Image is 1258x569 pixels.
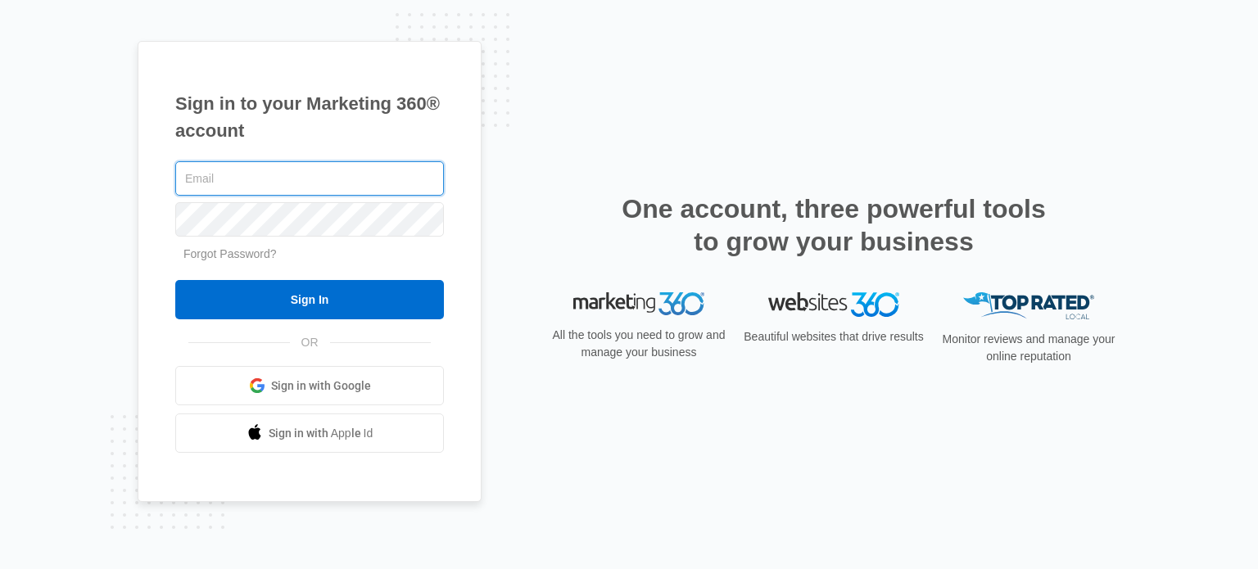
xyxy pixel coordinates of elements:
img: Websites 360 [768,292,899,316]
img: Marketing 360 [573,292,704,315]
h2: One account, three powerful tools to grow your business [617,192,1051,258]
h1: Sign in to your Marketing 360® account [175,90,444,144]
span: Sign in with Google [271,377,371,395]
img: Top Rated Local [963,292,1094,319]
a: Sign in with Apple Id [175,413,444,453]
p: Monitor reviews and manage your online reputation [937,331,1120,365]
input: Sign In [175,280,444,319]
a: Sign in with Google [175,366,444,405]
span: OR [290,334,330,351]
a: Forgot Password? [183,247,277,260]
p: All the tools you need to grow and manage your business [547,327,731,361]
span: Sign in with Apple Id [269,425,373,442]
p: Beautiful websites that drive results [742,328,925,345]
input: Email [175,161,444,196]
